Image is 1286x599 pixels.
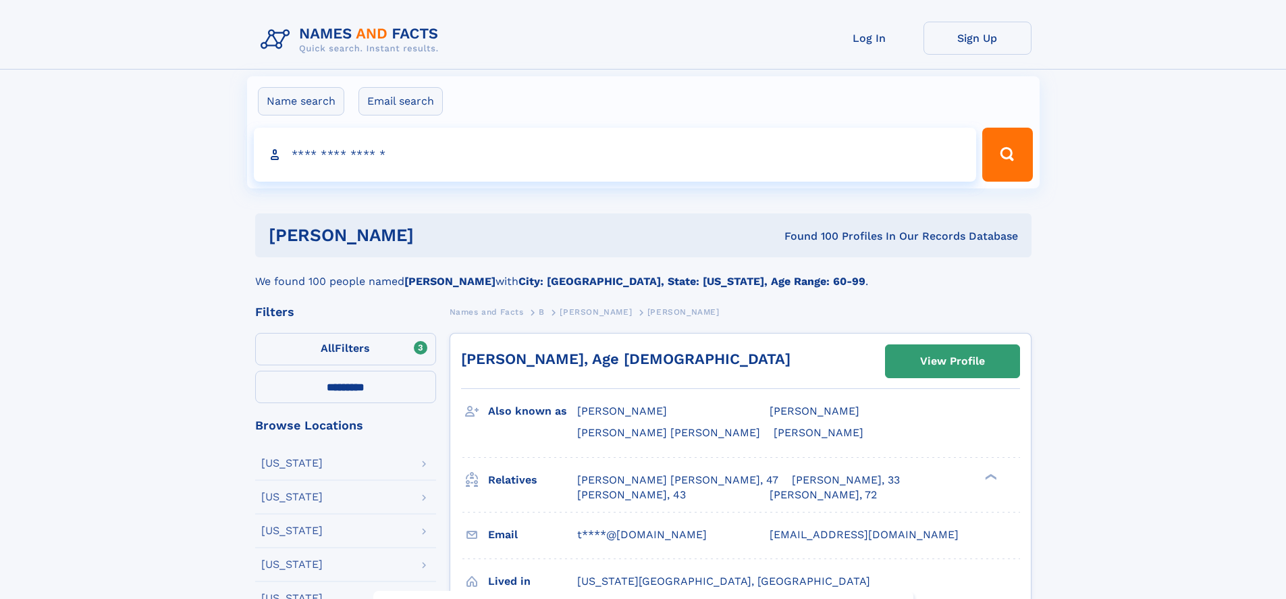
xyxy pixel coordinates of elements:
span: [PERSON_NAME] [560,307,632,317]
div: Browse Locations [255,419,436,432]
a: [PERSON_NAME], 33 [792,473,900,488]
a: B [539,303,545,320]
input: search input [254,128,977,182]
span: [PERSON_NAME] [PERSON_NAME] [577,426,760,439]
div: Filters [255,306,436,318]
a: [PERSON_NAME] [560,303,632,320]
div: ❯ [982,472,998,481]
a: [PERSON_NAME], Age [DEMOGRAPHIC_DATA] [461,350,791,367]
b: [PERSON_NAME] [404,275,495,288]
h3: Email [488,523,577,546]
h3: Lived in [488,570,577,593]
a: [PERSON_NAME] [PERSON_NAME], 47 [577,473,778,488]
a: Log In [815,22,923,55]
a: [PERSON_NAME], 72 [770,488,877,502]
div: [US_STATE] [261,559,323,570]
span: [PERSON_NAME] [770,405,859,417]
label: Email search [358,87,443,115]
button: Search Button [982,128,1032,182]
div: We found 100 people named with . [255,257,1032,290]
div: [US_STATE] [261,525,323,536]
a: Names and Facts [450,303,524,320]
div: [US_STATE] [261,458,323,469]
span: [EMAIL_ADDRESS][DOMAIN_NAME] [770,528,959,541]
span: All [321,342,335,355]
a: Sign Up [923,22,1032,55]
span: [US_STATE][GEOGRAPHIC_DATA], [GEOGRAPHIC_DATA] [577,575,870,588]
span: [PERSON_NAME] [647,307,720,317]
a: View Profile [886,345,1019,377]
h3: Relatives [488,469,577,492]
span: [PERSON_NAME] [774,426,863,439]
label: Name search [258,87,344,115]
h3: Also known as [488,400,577,423]
b: City: [GEOGRAPHIC_DATA], State: [US_STATE], Age Range: 60-99 [518,275,865,288]
a: [PERSON_NAME], 43 [577,488,686,502]
label: Filters [255,333,436,365]
div: Found 100 Profiles In Our Records Database [599,229,1018,244]
span: B [539,307,545,317]
div: View Profile [920,346,985,377]
span: [PERSON_NAME] [577,405,667,417]
div: [US_STATE] [261,492,323,502]
img: Logo Names and Facts [255,22,450,58]
h1: [PERSON_NAME] [269,227,599,244]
